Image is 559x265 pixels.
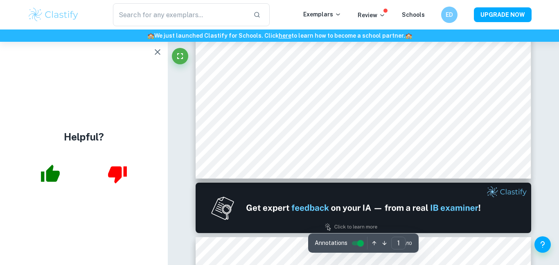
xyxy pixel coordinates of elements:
[64,129,104,144] h4: Helpful?
[196,183,531,233] img: Ad
[405,32,412,39] span: 🏫
[402,11,425,18] a: Schools
[534,236,551,253] button: Help and Feedback
[315,239,347,247] span: Annotations
[406,240,412,247] span: / 10
[172,48,188,64] button: Fullscreen
[358,11,385,20] p: Review
[2,31,557,40] h6: We just launched Clastify for Schools. Click to learn how to become a school partner.
[445,10,454,19] h6: ED
[27,7,79,23] img: Clastify logo
[279,32,291,39] a: here
[303,10,341,19] p: Exemplars
[474,7,532,22] button: UPGRADE NOW
[147,32,154,39] span: 🏫
[113,3,247,26] input: Search for any exemplars...
[441,7,458,23] button: ED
